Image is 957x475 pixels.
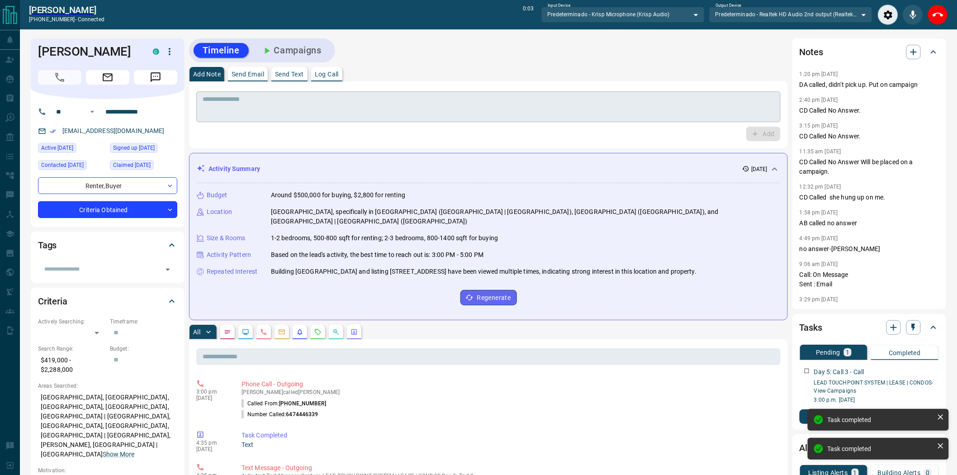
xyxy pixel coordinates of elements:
[814,380,933,394] a: LEAD TOUCHPOINT SYSTEM | LEASE | CONDOS- View Campaigns
[751,165,767,173] p: [DATE]
[38,353,105,377] p: $419,000 - $2,288,000
[38,177,177,194] div: Renter , Buyer
[196,389,228,395] p: 3:00 pm
[207,190,227,200] p: Budget
[38,466,177,475] p: Motivation:
[816,349,840,356] p: Pending
[38,290,177,312] div: Criteria
[548,3,571,9] label: Input Device
[232,71,264,77] p: Send Email
[193,71,221,77] p: Add Note
[113,161,151,170] span: Claimed [DATE]
[208,164,260,174] p: Activity Summary
[814,396,939,404] p: 3:00 p.m. [DATE]
[800,41,939,63] div: Notes
[278,328,285,336] svg: Emails
[800,209,838,216] p: 1:58 pm [DATE]
[709,7,872,22] div: Predeterminado - Realtek HD Audio 2nd output (Realtek(R) Audio)
[110,143,177,156] div: Sun May 09 2021
[38,70,81,85] span: Call
[800,441,823,455] h2: Alerts
[242,399,326,408] p: Called From:
[38,390,177,462] p: [GEOGRAPHIC_DATA], [GEOGRAPHIC_DATA], [GEOGRAPHIC_DATA], [GEOGRAPHIC_DATA], [GEOGRAPHIC_DATA] | [...
[207,233,246,243] p: Size & Rooms
[889,350,921,356] p: Completed
[38,294,67,309] h2: Criteria
[800,270,939,289] p: Call: On Message Sent : Email
[38,234,177,256] div: Tags
[800,157,939,176] p: CD Called No Answer Will be placed on a campaign.
[800,409,939,424] button: New Task
[110,160,177,173] div: Fri Feb 11 2022
[541,7,705,22] div: Predeterminado - Krisp Microphone (Krisp Audio)
[800,437,939,459] div: Alerts
[86,70,129,85] span: Email
[903,5,923,25] div: Mute
[351,328,358,336] svg: Agent Actions
[271,250,483,260] p: Based on the lead's activity, the best time to reach out is: 3:00 PM - 5:00 PM
[87,106,98,117] button: Open
[62,127,165,134] a: [EMAIL_ADDRESS][DOMAIN_NAME]
[207,207,232,217] p: Location
[828,445,933,452] div: Task completed
[846,349,849,356] p: 1
[197,161,780,177] div: Activity Summary[DATE]
[800,244,939,254] p: no answer-[PERSON_NAME]
[315,71,339,77] p: Log Call
[286,411,318,418] span: 6474446339
[38,160,105,173] div: Fri Aug 08 2025
[41,161,84,170] span: Contacted [DATE]
[800,261,838,267] p: 9:06 am [DATE]
[460,290,517,305] button: Regenerate
[800,71,838,77] p: 1:20 pm [DATE]
[800,235,838,242] p: 4:49 pm [DATE]
[242,389,777,395] p: [PERSON_NAME] called [PERSON_NAME]
[800,184,841,190] p: 12:32 pm [DATE]
[800,193,939,202] p: CD Called she hung up on me.
[242,328,249,336] svg: Lead Browsing Activity
[242,440,777,450] p: Text
[800,320,822,335] h2: Tasks
[878,5,898,25] div: Audio Settings
[134,70,177,85] span: Message
[207,267,257,276] p: Repeated Interest
[814,367,864,377] p: Day 5: Call 3 - Call
[800,45,823,59] h2: Notes
[828,416,933,423] div: Task completed
[41,143,73,152] span: Active [DATE]
[153,48,159,55] div: condos.ca
[50,128,56,134] svg: Email Verified
[38,143,105,156] div: Tue Jul 22 2025
[800,97,838,103] p: 2:40 pm [DATE]
[271,233,498,243] p: 1-2 bedrooms, 500-800 sqft for renting; 2-3 bedrooms, 800-1400 sqft for buying
[800,80,939,90] p: DA called, didn't pick up. Put on campaign
[161,263,174,276] button: Open
[296,328,303,336] svg: Listing Alerts
[110,345,177,353] p: Budget:
[271,207,780,226] p: [GEOGRAPHIC_DATA], specifically in [GEOGRAPHIC_DATA] ([GEOGRAPHIC_DATA] | [GEOGRAPHIC_DATA]), [GE...
[271,190,405,200] p: Around $500,000 for buying, $2,800 for renting
[224,328,231,336] svg: Notes
[242,410,318,418] p: Number Called:
[279,400,326,407] span: [PHONE_NUMBER]
[196,395,228,401] p: [DATE]
[207,250,251,260] p: Activity Pattern
[103,450,134,459] button: Show More
[332,328,340,336] svg: Opportunities
[196,440,228,446] p: 4:35 pm
[260,328,267,336] svg: Calls
[38,345,105,353] p: Search Range:
[800,123,838,129] p: 3:15 pm [DATE]
[78,16,104,23] span: connected
[29,15,104,24] p: [PHONE_NUMBER] -
[928,5,948,25] div: End Call
[800,132,939,141] p: CD Called No Answer.
[38,44,139,59] h1: [PERSON_NAME]
[800,317,939,338] div: Tasks
[523,5,534,25] p: 0:03
[196,446,228,452] p: [DATE]
[242,463,777,473] p: Text Message - Outgoing
[110,318,177,326] p: Timeframe:
[800,106,939,115] p: CD Called No Answer.
[29,5,104,15] a: [PERSON_NAME]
